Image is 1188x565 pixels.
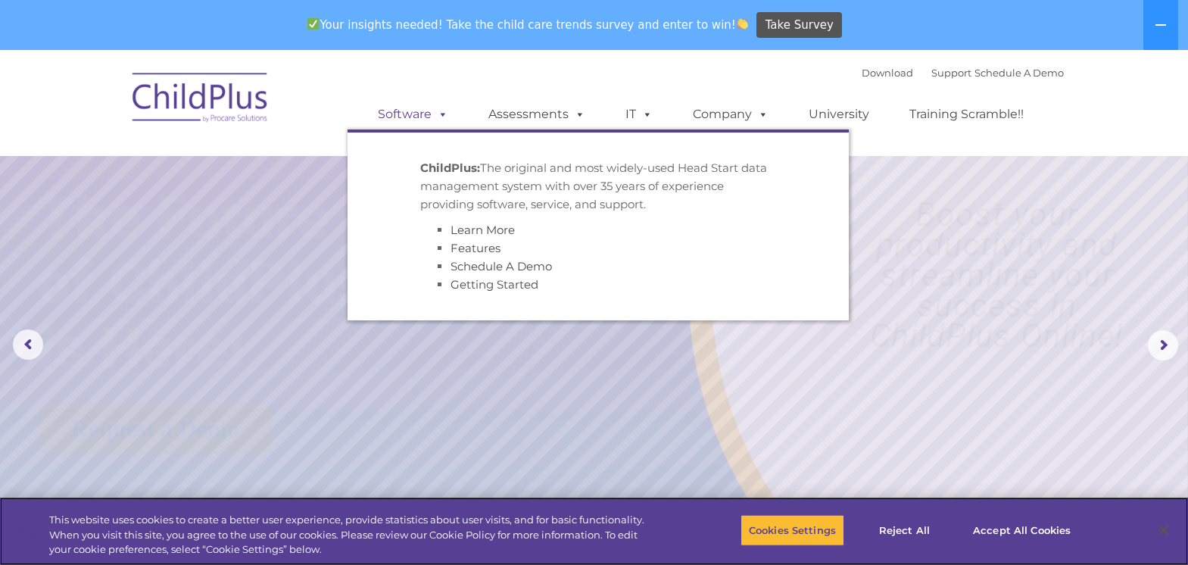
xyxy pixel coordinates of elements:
span: Last name [210,100,257,111]
a: Training Scramble!! [894,99,1039,130]
img: ChildPlus by Procare Solutions [125,62,276,138]
button: Close [1147,513,1180,547]
button: Cookies Settings [741,514,844,546]
img: ✅ [307,18,319,30]
span: Phone number [210,162,275,173]
img: 👏 [737,18,748,30]
strong: ChildPlus: [420,161,480,175]
a: Getting Started [451,277,538,292]
a: Support [931,67,971,79]
a: University [794,99,884,130]
a: Features [451,241,500,255]
a: IT [610,99,668,130]
p: The original and most widely-used Head Start data management system with over 35 years of experie... [420,159,776,214]
a: Learn More [451,223,515,237]
rs-layer: The Future of ChildPlus is Here! [38,186,417,381]
a: Assessments [473,99,600,130]
font: | [862,67,1064,79]
div: This website uses cookies to create a better user experience, provide statistics about user visit... [49,513,653,557]
button: Reject All [857,514,952,546]
a: Download [862,67,913,79]
a: Company [678,99,784,130]
a: Software [363,99,463,130]
button: Accept All Cookies [965,514,1079,546]
a: Take Survey [756,12,842,39]
a: Request a Demo [38,403,273,454]
rs-layer: Boost your productivity and streamline your success in ChildPlus Online! [821,199,1174,351]
span: Take Survey [765,12,834,39]
a: Schedule A Demo [451,259,552,273]
span: Your insights needed! Take the child care trends survey and enter to win! [301,10,755,39]
a: Schedule A Demo [974,67,1064,79]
